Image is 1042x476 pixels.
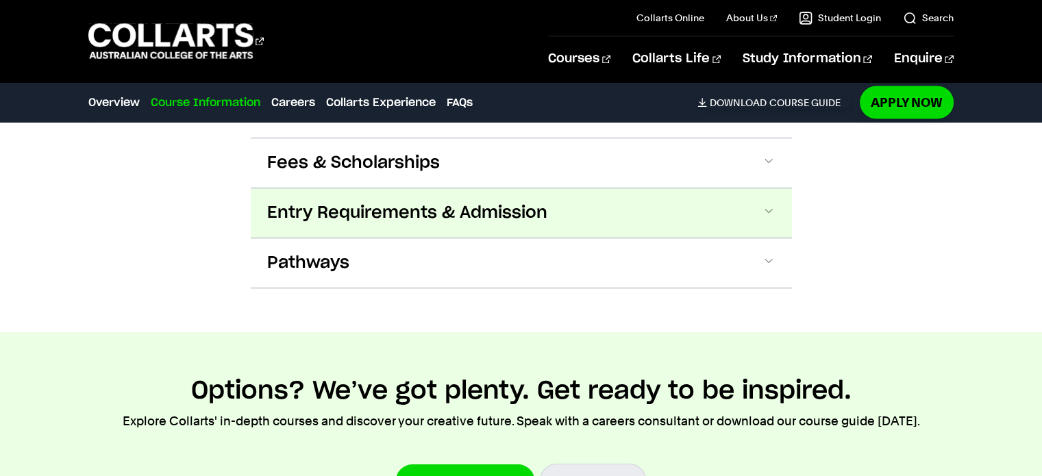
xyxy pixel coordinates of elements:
span: Pathways [267,252,349,274]
a: Careers [271,94,315,110]
a: Study Information [743,36,871,82]
span: Entry Requirements & Admission [267,202,547,224]
a: Collarts Online [636,11,704,25]
button: Pathways [251,238,792,288]
div: Go to homepage [88,21,264,60]
a: Collarts Experience [326,94,436,110]
a: Collarts Life [632,36,721,82]
a: About Us [726,11,777,25]
a: Apply Now [860,86,954,118]
span: Download [710,96,767,108]
span: Fees & Scholarships [267,152,440,174]
p: Explore Collarts' in-depth courses and discover your creative future. Speak with a careers consul... [123,412,920,431]
a: DownloadCourse Guide [697,96,852,108]
a: Overview [88,94,140,110]
a: Search [903,11,954,25]
h2: Options? We’ve got plenty. Get ready to be inspired. [191,376,852,406]
a: Student Login [799,11,881,25]
a: Courses [548,36,610,82]
button: Fees & Scholarships [251,138,792,188]
a: FAQs [447,94,473,110]
a: Course Information [151,94,260,110]
button: Entry Requirements & Admission [251,188,792,238]
a: Enquire [894,36,954,82]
